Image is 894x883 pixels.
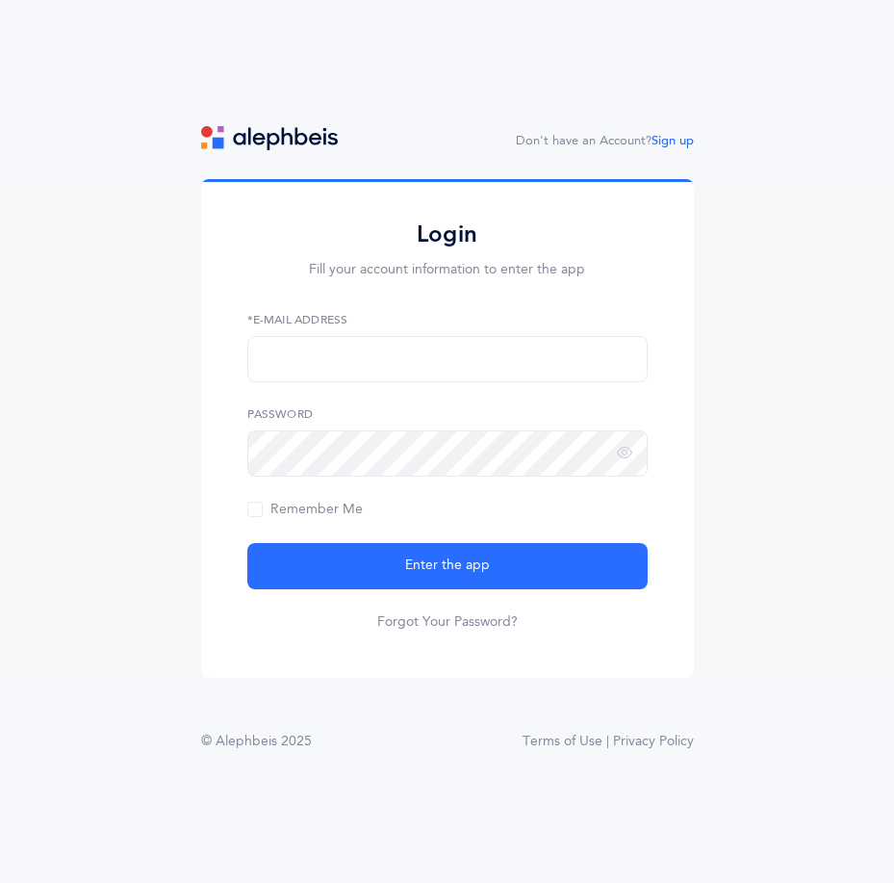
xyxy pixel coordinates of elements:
p: Fill your account information to enter the app [247,260,648,280]
a: Terms of Use | Privacy Policy [523,732,694,752]
span: Remember Me [247,502,363,517]
label: Password [247,405,648,423]
div: © Alephbeis 2025 [201,732,312,752]
h2: Login [247,220,648,249]
button: Enter the app [247,543,648,589]
div: Don't have an Account? [516,132,694,151]
img: logo.svg [201,126,338,150]
a: Forgot Your Password? [377,612,518,632]
a: Sign up [651,134,694,147]
label: *E-Mail Address [247,311,648,328]
span: Enter the app [405,556,490,576]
